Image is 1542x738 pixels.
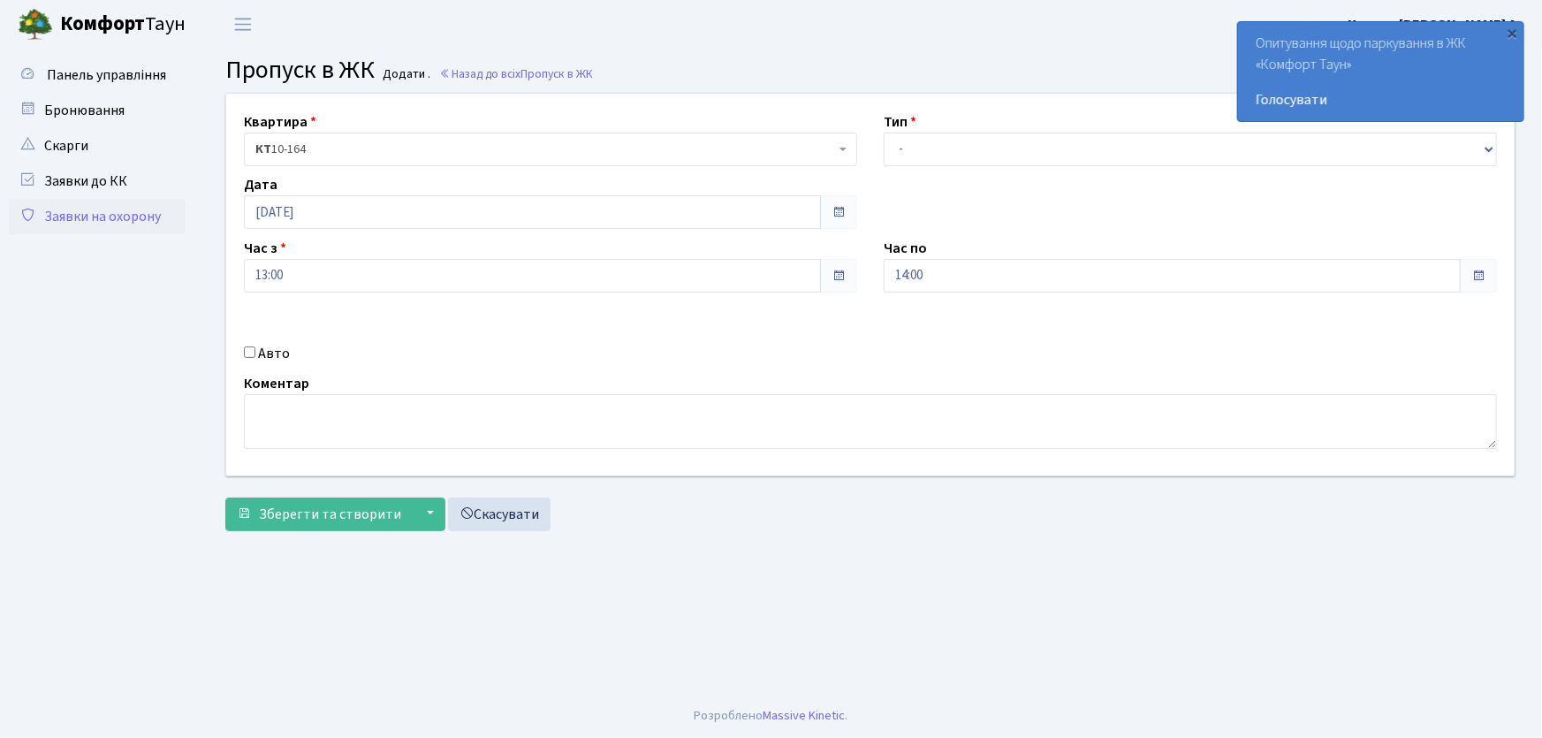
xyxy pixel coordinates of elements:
[380,67,431,82] small: Додати .
[225,52,375,87] span: Пропуск в ЖК
[255,141,835,158] span: <b>КТ</b>&nbsp;&nbsp;&nbsp;&nbsp;10-164
[244,238,286,259] label: Час з
[1238,22,1523,121] div: Опитування щодо паркування в ЖК «Комфорт Таун»
[258,343,290,364] label: Авто
[244,111,316,133] label: Квартира
[47,65,166,85] span: Панель управління
[244,133,857,166] span: <b>КТ</b>&nbsp;&nbsp;&nbsp;&nbsp;10-164
[255,141,271,158] b: КТ
[439,65,593,82] a: Назад до всіхПропуск в ЖК
[1348,14,1521,35] a: Цитрус [PERSON_NAME] А.
[9,164,186,199] a: Заявки до КК
[884,238,927,259] label: Час по
[1256,89,1506,110] a: Голосувати
[1504,24,1522,42] div: ×
[520,65,593,82] span: Пропуск в ЖК
[60,10,186,40] span: Таун
[9,128,186,164] a: Скарги
[9,93,186,128] a: Бронювання
[9,57,186,93] a: Панель управління
[244,174,277,195] label: Дата
[60,10,145,38] b: Комфорт
[244,373,309,394] label: Коментар
[763,706,846,725] a: Massive Kinetic
[695,706,848,726] div: Розроблено .
[884,111,916,133] label: Тип
[259,505,401,524] span: Зберегти та створити
[221,10,265,39] button: Переключити навігацію
[448,498,551,531] a: Скасувати
[9,199,186,234] a: Заявки на охорону
[1348,15,1521,34] b: Цитрус [PERSON_NAME] А.
[18,7,53,42] img: logo.png
[225,498,413,531] button: Зберегти та створити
